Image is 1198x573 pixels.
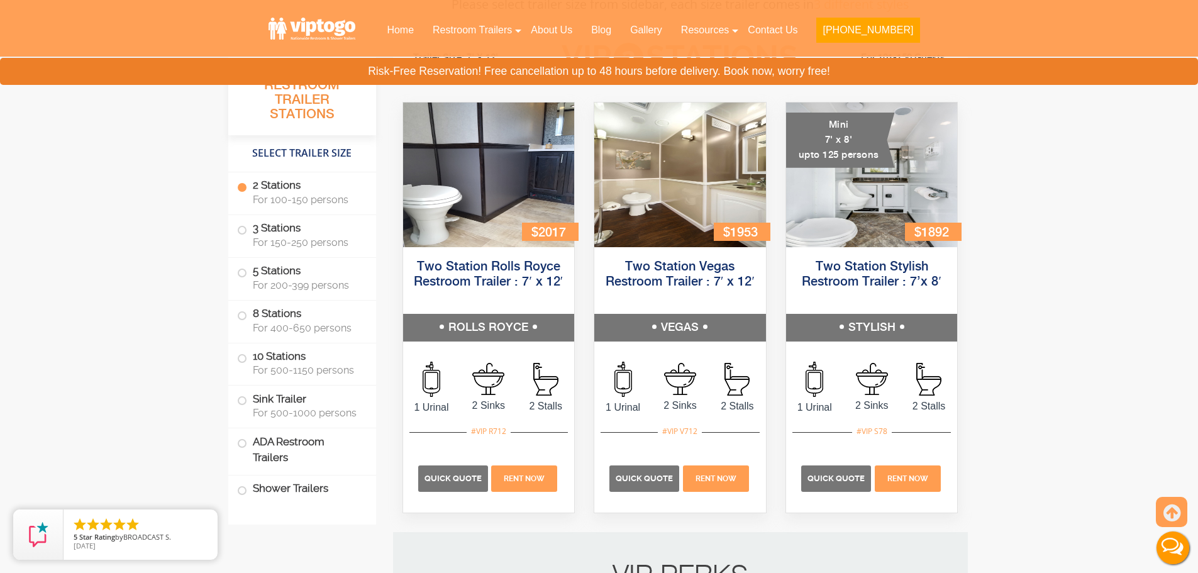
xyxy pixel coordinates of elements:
a: Quick Quote [418,472,490,483]
span: 2 Sinks [652,398,709,413]
span: Rent Now [696,474,736,483]
span: 2 Sinks [843,398,901,413]
button: [PHONE_NUMBER] [816,18,919,43]
span: For 200-399 persons [253,279,361,291]
span: Quick Quote [616,474,673,483]
span: 1 Urinal [403,400,460,415]
img: A mini restroom trailer with two separate stations and separate doors for males and females [786,103,958,247]
a: Quick Quote [609,472,681,483]
img: an icon of Stall [724,363,750,396]
div: $1892 [905,223,962,241]
img: an icon of sink [472,363,504,395]
img: an icon of sink [856,363,888,395]
li:  [125,517,140,532]
span: Quick Quote [424,474,482,483]
img: Review Rating [26,522,51,547]
label: Shower Trailers [237,476,367,503]
img: Side view of two station restroom trailer with separate doors for males and females [403,103,575,247]
span: [DATE] [74,541,96,550]
img: an icon of urinal [806,362,823,397]
span: For 150-250 persons [253,236,361,248]
label: Sink Trailer [237,386,367,425]
div: #VIP S78 [852,423,892,440]
span: 5 [74,532,77,542]
a: Restroom Trailers [423,16,521,44]
li:  [99,517,114,532]
a: Contact Us [738,16,807,44]
a: Rent Now [681,472,750,483]
div: #VIP V712 [658,423,702,440]
div: Mini 7' x 8' upto 125 persons [786,113,895,168]
button: Live Chat [1148,523,1198,573]
a: Blog [582,16,621,44]
span: Rent Now [504,474,545,483]
label: 3 Stations [237,215,367,254]
span: For 500-1150 persons [253,364,361,376]
span: by [74,533,208,542]
img: an icon of Stall [916,363,941,396]
a: Two Station Stylish Restroom Trailer : 7’x 8′ [802,260,941,289]
h5: STYLISH [786,314,958,342]
span: For 100-150 persons [253,194,361,206]
span: 2 Stalls [709,399,766,414]
label: 2 Stations [237,172,367,211]
span: 2 Sinks [460,398,517,413]
a: Two Station Rolls Royce Restroom Trailer : 7′ x 12′ [414,260,563,289]
img: an icon of urinal [614,362,632,397]
span: For 400-650 persons [253,322,361,334]
a: Rent Now [873,472,942,483]
h4: Select Trailer Size [228,142,376,165]
li:  [72,517,87,532]
h5: ROLLS ROYCE [403,314,575,342]
h5: VEGAS [594,314,766,342]
a: Gallery [621,16,672,44]
li:  [112,517,127,532]
div: #VIP R712 [467,423,511,440]
img: Side view of two station restroom trailer with separate doors for males and females [594,103,766,247]
label: ADA Restroom Trailers [237,428,367,471]
h3: All Portable Restroom Trailer Stations [228,60,376,135]
label: 10 Stations [237,343,367,382]
a: Two Station Vegas Restroom Trailer : 7′ x 12′ [606,260,755,289]
span: Quick Quote [807,474,865,483]
a: Rent Now [490,472,559,483]
label: 5 Stations [237,258,367,297]
span: BROADCAST S. [123,532,171,542]
span: For 500-1000 persons [253,407,361,419]
label: 8 Stations [237,301,367,340]
span: 2 Stalls [517,399,574,414]
img: an icon of urinal [423,362,440,397]
a: Resources [672,16,738,44]
div: $2017 [522,223,579,241]
span: Star Rating [79,532,115,542]
img: an icon of sink [664,363,696,395]
a: Quick Quote [801,472,873,483]
li:  [86,517,101,532]
a: [PHONE_NUMBER] [807,16,929,50]
span: 1 Urinal [594,400,652,415]
span: 1 Urinal [786,400,843,415]
span: 2 Stalls [901,399,958,414]
a: Home [377,16,423,44]
div: $1953 [714,223,770,241]
span: Rent Now [887,474,928,483]
a: About Us [521,16,582,44]
img: an icon of Stall [533,363,558,396]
